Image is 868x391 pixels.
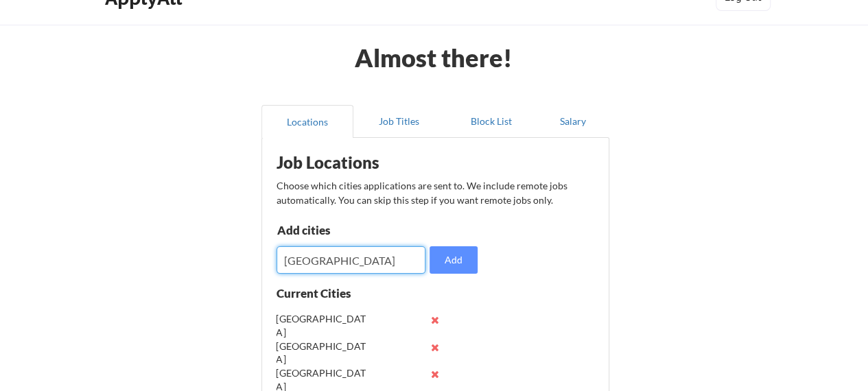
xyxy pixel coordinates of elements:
[338,45,529,70] div: Almost there!
[445,105,537,138] button: Block List
[277,154,450,171] div: Job Locations
[277,224,419,236] div: Add cities
[277,246,426,274] input: Type here...
[430,246,478,274] button: Add
[277,178,593,207] div: Choose which cities applications are sent to. We include remote jobs automatically. You can skip ...
[353,105,445,138] button: Job Titles
[537,105,609,138] button: Salary
[277,340,366,366] div: [GEOGRAPHIC_DATA]
[277,312,366,339] div: [GEOGRAPHIC_DATA]
[277,287,382,299] div: Current Cities
[261,105,353,138] button: Locations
